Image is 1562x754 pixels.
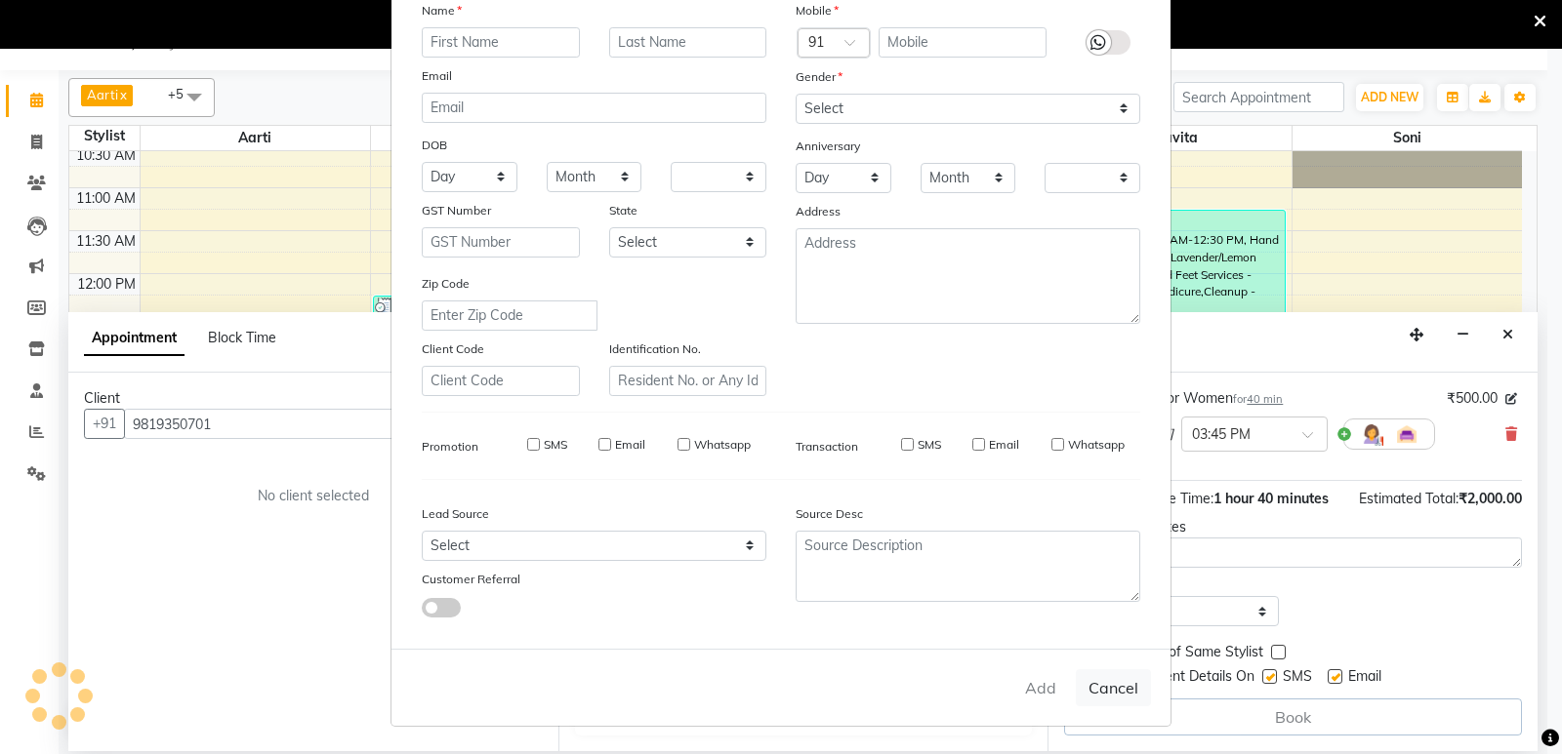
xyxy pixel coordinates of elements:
label: Zip Code [422,275,470,293]
label: Identification No. [609,340,701,358]
label: Whatsapp [1068,436,1125,454]
label: Mobile [796,2,839,20]
label: Promotion [422,438,478,456]
button: Cancel [1076,669,1151,706]
label: GST Number [422,202,491,219]
label: Name [422,2,462,20]
label: Customer Referral [422,571,520,588]
input: GST Number [422,227,580,258]
label: DOB [422,137,447,154]
input: Resident No. or Any Id [609,366,767,396]
input: Mobile [879,27,1048,58]
label: Gender [796,68,843,86]
label: Client Code [422,340,484,358]
input: Email [422,93,766,123]
input: Client Code [422,366,580,396]
label: Email [615,436,645,454]
label: SMS [544,436,567,454]
input: First Name [422,27,580,58]
label: Lead Source [422,505,489,523]
label: Email [989,436,1019,454]
label: State [609,202,637,219]
label: SMS [918,436,941,454]
label: Email [422,67,452,85]
label: Anniversary [796,138,860,155]
label: Source Desc [796,505,863,523]
input: Last Name [609,27,767,58]
label: Address [796,203,841,220]
label: Transaction [796,438,858,456]
label: Whatsapp [694,436,751,454]
input: Enter Zip Code [422,300,597,331]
